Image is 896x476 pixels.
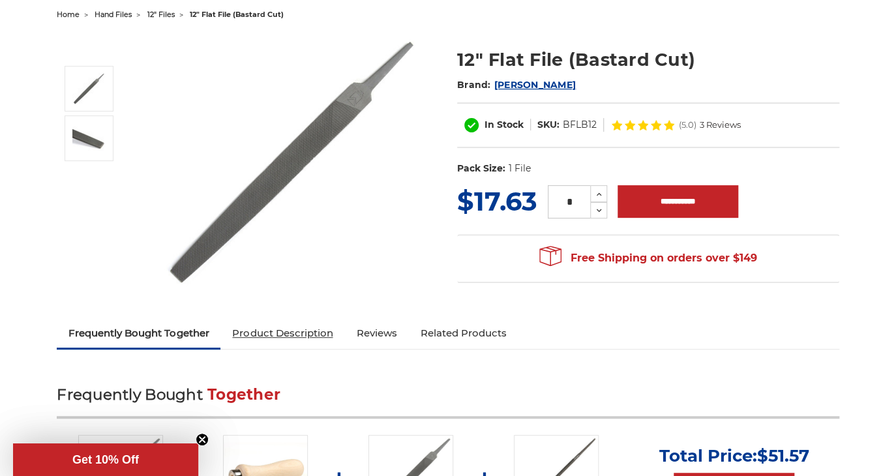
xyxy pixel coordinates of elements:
[700,121,741,129] span: 3 Reviews
[147,10,174,19] a: 12" files
[494,79,576,91] a: [PERSON_NAME]
[207,385,280,404] span: Together
[485,119,524,130] span: In Stock
[563,118,597,132] dd: BFLB12
[72,72,105,105] img: 12" Flat Bastard File
[344,319,408,348] a: Reviews
[457,79,491,91] span: Brand:
[756,445,809,466] span: $51.57
[220,319,344,348] a: Product Description
[457,47,839,72] h1: 12" Flat File (Bastard Cut)
[57,10,80,19] a: home
[537,118,560,132] dt: SKU:
[160,33,421,291] img: 12" Flat Bastard File
[509,162,531,175] dd: 1 File
[659,445,809,466] p: Total Price:
[95,10,132,19] a: hand files
[196,433,209,446] button: Close teaser
[13,443,198,476] div: Get 10% OffClose teaser
[57,385,202,404] span: Frequently Bought
[72,453,139,466] span: Get 10% Off
[679,121,696,129] span: (5.0)
[189,10,283,19] span: 12" flat file (bastard cut)
[72,126,105,151] img: 12 inch flat file bastard double cut
[457,185,537,217] span: $17.63
[57,319,220,348] a: Frequently Bought Together
[539,245,757,271] span: Free Shipping on orders over $149
[457,162,505,175] dt: Pack Size:
[408,319,518,348] a: Related Products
